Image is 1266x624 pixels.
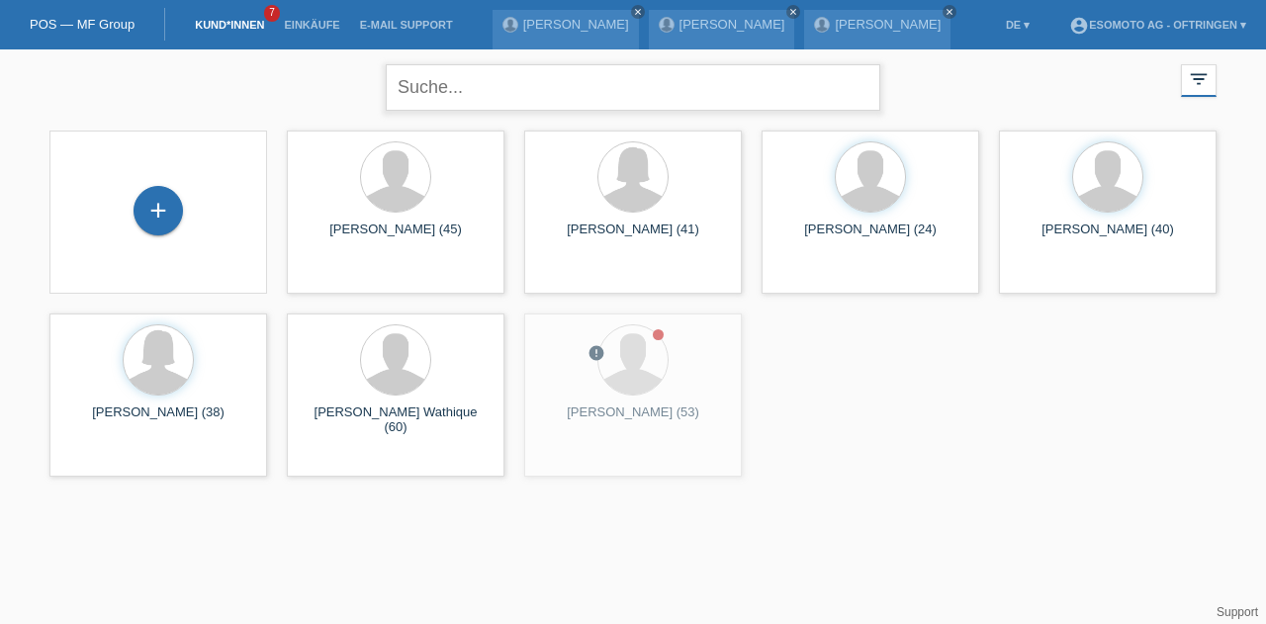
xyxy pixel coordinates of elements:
input: Suche... [386,64,880,111]
a: Support [1217,605,1258,619]
i: close [633,7,643,17]
a: close [631,5,645,19]
a: DE ▾ [996,19,1040,31]
a: E-Mail Support [350,19,463,31]
a: close [943,5,956,19]
a: POS — MF Group [30,17,135,32]
div: [PERSON_NAME] (45) [303,222,489,253]
a: [PERSON_NAME] [835,17,941,32]
a: account_circleEsomoto AG - Oftringen ▾ [1059,19,1256,31]
a: Kund*innen [185,19,274,31]
div: [PERSON_NAME] (38) [65,404,251,436]
div: [PERSON_NAME] (40) [1015,222,1201,253]
a: [PERSON_NAME] [679,17,785,32]
i: filter_list [1188,68,1210,90]
div: [PERSON_NAME] (41) [540,222,726,253]
div: Kund*in hinzufügen [135,194,182,227]
div: [PERSON_NAME] Wathique (60) [303,404,489,436]
a: [PERSON_NAME] [523,17,629,32]
div: [PERSON_NAME] (53) [540,404,726,436]
i: error [588,344,605,362]
i: close [945,7,954,17]
a: Einkäufe [274,19,349,31]
div: Unbestätigt, in Bearbeitung [588,344,605,365]
a: close [786,5,800,19]
i: account_circle [1069,16,1089,36]
i: close [788,7,798,17]
div: [PERSON_NAME] (24) [777,222,963,253]
span: 7 [264,5,280,22]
